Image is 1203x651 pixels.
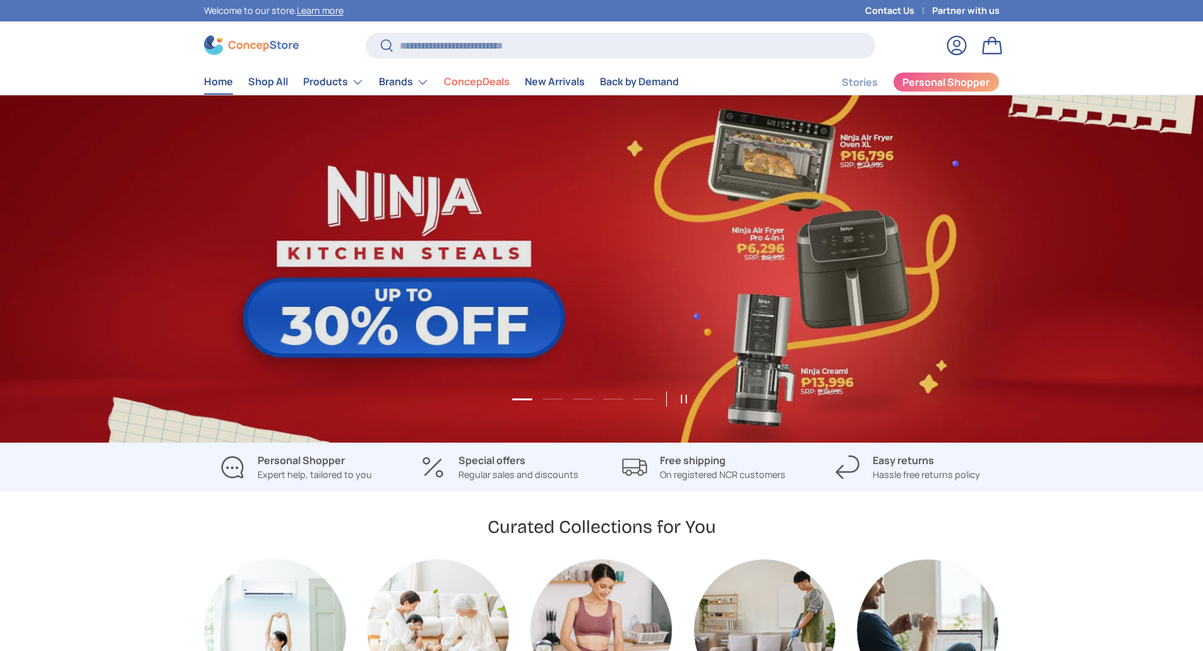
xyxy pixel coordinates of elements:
a: Easy returns Hassle free returns policy [816,453,1000,482]
a: Shop All [248,69,288,94]
a: ConcepDeals [444,69,510,94]
p: Expert help, tailored to you [258,468,372,482]
a: New Arrivals [525,69,585,94]
strong: Easy returns [873,453,934,467]
a: Back by Demand [600,69,679,94]
p: Regular sales and discounts [458,468,578,482]
p: On registered NCR customers [660,468,786,482]
h2: Curated Collections for You [488,515,716,539]
p: Welcome to our store. [204,4,344,18]
summary: Products [296,69,371,95]
a: Products [303,69,364,95]
a: Stories [842,70,878,95]
a: Partner with us [932,4,1000,18]
a: Home [204,69,233,94]
a: Personal Shopper [893,72,1000,92]
a: Learn more [297,4,344,16]
nav: Secondary [811,69,1000,95]
img: ConcepStore [204,35,299,55]
span: Personal Shopper [902,77,990,87]
p: Hassle free returns policy [873,468,980,482]
strong: Special offers [458,453,525,467]
a: Contact Us [865,4,932,18]
a: Personal Shopper Expert help, tailored to you [204,453,388,482]
nav: Primary [204,69,679,95]
a: Brands [379,69,429,95]
a: Special offers Regular sales and discounts [408,453,592,482]
summary: Brands [371,69,436,95]
a: Free shipping On registered NCR customers [612,453,796,482]
strong: Personal Shopper [258,453,345,467]
strong: Free shipping [660,453,726,467]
